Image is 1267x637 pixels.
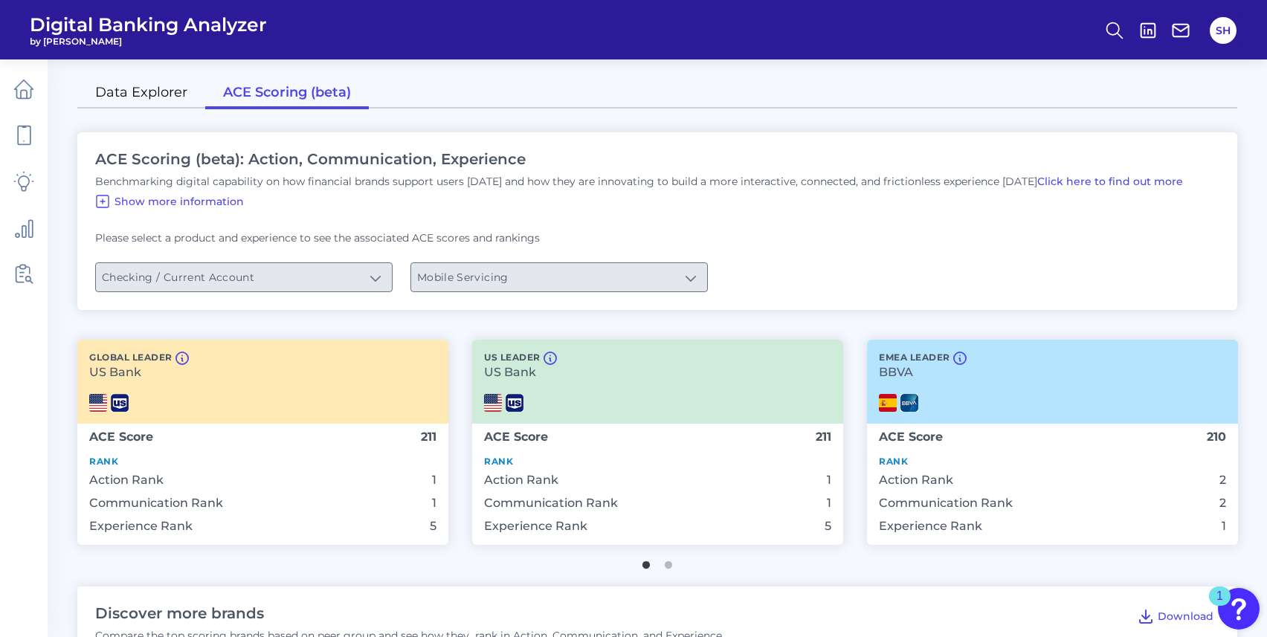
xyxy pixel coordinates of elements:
[432,473,436,487] span: 1
[432,496,436,510] span: 1
[89,365,422,379] p: US Bank
[639,554,654,569] button: 1
[827,496,831,510] span: 1
[30,36,267,47] span: by [PERSON_NAME]
[484,519,587,533] span: Experience Rank
[1037,175,1183,188] a: Click here to find out more
[879,473,953,487] span: Action Rank
[879,456,1226,467] p: Rank
[89,456,436,467] p: Rank
[1210,17,1237,44] button: SH
[816,430,831,444] b: 211
[77,78,205,109] a: Data Explorer
[430,519,436,533] span: 5
[484,365,816,379] p: US Bank
[827,473,831,487] span: 1
[205,78,369,109] a: ACE Scoring (beta)
[95,150,1222,168] h2: ACE Scoring (beta): Action, Communication, Experience
[89,430,153,444] b: ACE Score
[89,496,223,510] span: Communication Rank
[421,430,436,444] b: 211
[484,473,558,487] span: Action Rank
[879,352,950,363] p: EMEA Leader
[484,352,541,363] p: US Leader
[95,604,724,622] h2: Discover more brands
[1216,596,1223,615] div: 1
[825,519,831,533] span: 5
[1131,604,1219,628] button: Download
[661,554,676,569] button: 2
[88,190,250,213] button: Show more information
[95,231,1222,245] p: Please select a product and experience to see the associated ACE scores and rankings
[30,13,267,36] span: Digital Banking Analyzer
[1158,609,1213,624] span: Download
[879,496,1013,510] span: Communication Rank
[95,174,1222,190] p: Benchmarking digital capability on how financial brands support users [DATE] and how they are inn...
[89,519,193,533] span: Experience Rank
[1222,519,1226,533] span: 1
[484,456,831,467] p: Rank
[89,473,164,487] span: Action Rank
[1207,430,1226,444] b: 210
[1219,473,1226,487] span: 2
[879,365,1211,379] p: BBVA
[115,195,244,208] span: Show more information
[484,430,548,444] b: ACE Score
[484,496,618,510] span: Communication Rank
[1219,496,1226,510] span: 2
[879,430,943,444] b: ACE Score
[879,519,982,533] span: Experience Rank
[1218,588,1260,630] button: Open Resource Center, 1 new notification
[89,352,173,363] p: Global Leader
